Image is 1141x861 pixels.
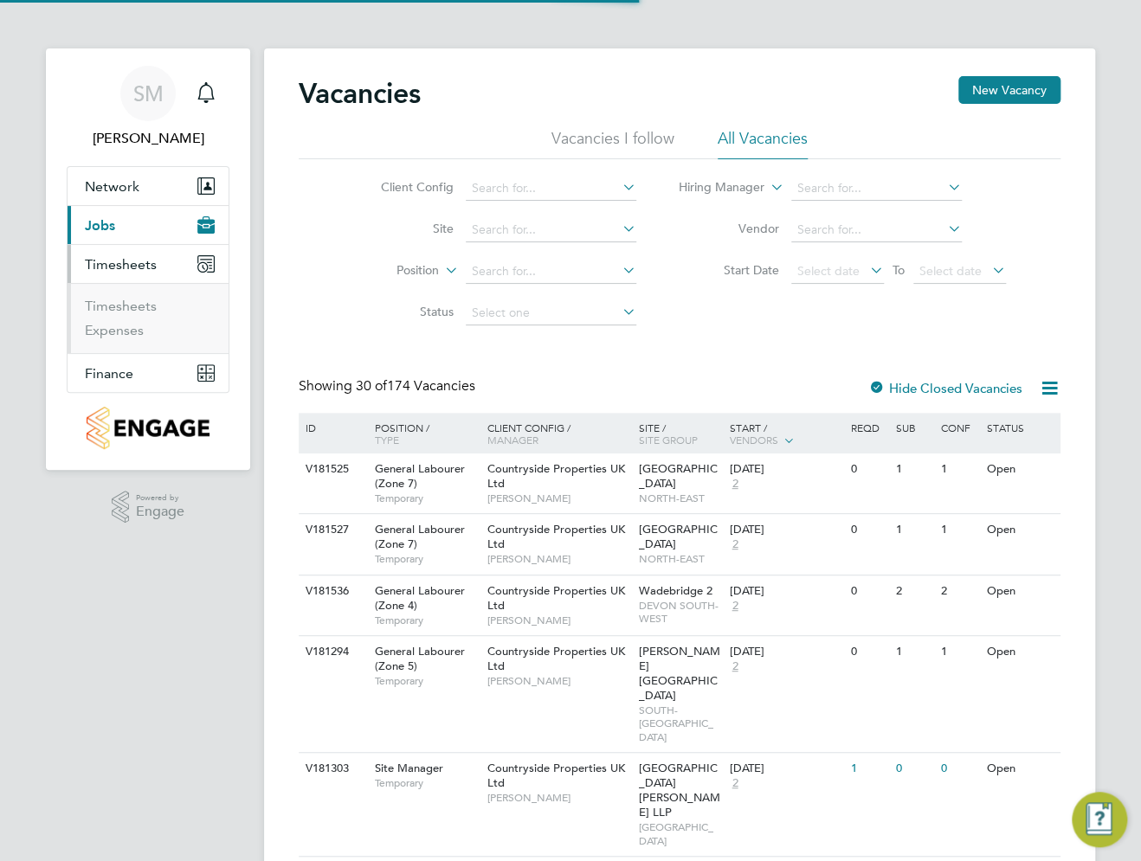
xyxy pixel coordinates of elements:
div: 0 [846,575,891,607]
input: Search for... [466,260,636,284]
span: Network [85,178,139,195]
div: Site / [635,413,725,454]
span: Type [375,433,399,447]
span: Select date [919,263,982,279]
div: 1 [892,514,937,546]
div: V181303 [301,753,362,785]
a: Powered byEngage [112,491,185,524]
span: DEVON SOUTH-WEST [639,599,721,626]
span: NORTH-EAST [639,552,721,566]
span: 2 [729,776,740,791]
span: [PERSON_NAME] [487,791,630,805]
span: 2 [729,599,740,614]
span: Jobs [85,217,115,234]
div: V181527 [301,514,362,546]
span: To [887,259,910,281]
input: Search for... [791,177,962,201]
input: Search for... [791,218,962,242]
span: [PERSON_NAME][GEOGRAPHIC_DATA] [639,644,720,703]
button: Timesheets [68,245,229,283]
div: Status [983,413,1058,442]
span: Wadebridge 2 [639,583,712,598]
li: All Vacancies [718,128,808,159]
span: SM [133,82,164,105]
label: Hiring Manager [665,179,764,196]
span: Countryside Properties UK Ltd [487,761,625,790]
nav: Main navigation [46,48,250,470]
span: Powered by [136,491,184,505]
span: Finance [85,365,133,382]
span: [GEOGRAPHIC_DATA] [639,820,721,847]
div: Sub [892,413,937,442]
a: Expenses [85,322,144,338]
span: [PERSON_NAME] [487,552,630,566]
div: 1 [937,514,982,546]
div: [DATE] [729,645,841,659]
a: SM[PERSON_NAME] [67,66,229,149]
span: SOUTH-[GEOGRAPHIC_DATA] [639,704,721,744]
button: Finance [68,354,229,392]
span: Temporary [375,492,479,505]
input: Select one [466,301,636,325]
div: V181294 [301,636,362,668]
span: Vendors [729,433,777,447]
div: Timesheets [68,283,229,353]
span: General Labourer (Zone 5) [375,644,465,673]
input: Search for... [466,218,636,242]
div: 0 [846,514,891,546]
div: [DATE] [729,584,841,599]
div: [DATE] [729,523,841,537]
div: 1 [937,453,982,485]
div: 0 [937,753,982,785]
div: 1 [892,453,937,485]
div: Open [983,575,1058,607]
div: V181525 [301,453,362,485]
div: Open [983,753,1058,785]
span: Countryside Properties UK Ltd [487,461,625,491]
span: [GEOGRAPHIC_DATA] [639,522,718,551]
button: Network [68,167,229,205]
span: Temporary [375,552,479,566]
div: 1 [846,753,891,785]
img: countryside-properties-logo-retina.png [87,407,209,449]
span: Sarah Moorcroft [67,128,229,149]
span: Site Group [639,433,698,447]
span: Temporary [375,674,479,688]
div: V181536 [301,575,362,607]
label: Start Date [680,262,779,278]
div: 2 [892,575,937,607]
div: 2 [937,575,982,607]
span: Engage [136,504,184,519]
div: Conf [937,413,982,442]
div: [DATE] [729,761,841,776]
span: 2 [729,659,740,674]
a: Timesheets [85,298,157,314]
span: Manager [487,433,538,447]
div: 0 [892,753,937,785]
div: Client Config / [483,413,635,454]
span: NORTH-EAST [639,492,721,505]
span: General Labourer (Zone 7) [375,522,465,551]
div: Start / [725,413,846,456]
div: 1 [892,636,937,668]
span: [PERSON_NAME] [487,492,630,505]
span: General Labourer (Zone 4) [375,583,465,613]
span: 2 [729,537,740,552]
label: Vendor [680,221,779,236]
span: [GEOGRAPHIC_DATA] [639,461,718,491]
div: ID [301,413,362,442]
div: Position / [362,413,483,454]
span: Temporary [375,776,479,790]
span: 30 of [356,377,387,395]
div: Open [983,453,1058,485]
button: Engage Resource Center [1072,792,1127,847]
span: [PERSON_NAME] [487,614,630,627]
label: Hide Closed Vacancies [868,380,1022,396]
h2: Vacancies [299,76,421,111]
span: Timesheets [85,256,157,273]
div: 0 [846,453,891,485]
div: 0 [846,636,891,668]
div: Open [983,514,1058,546]
div: [DATE] [729,462,841,477]
span: Countryside Properties UK Ltd [487,644,625,673]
